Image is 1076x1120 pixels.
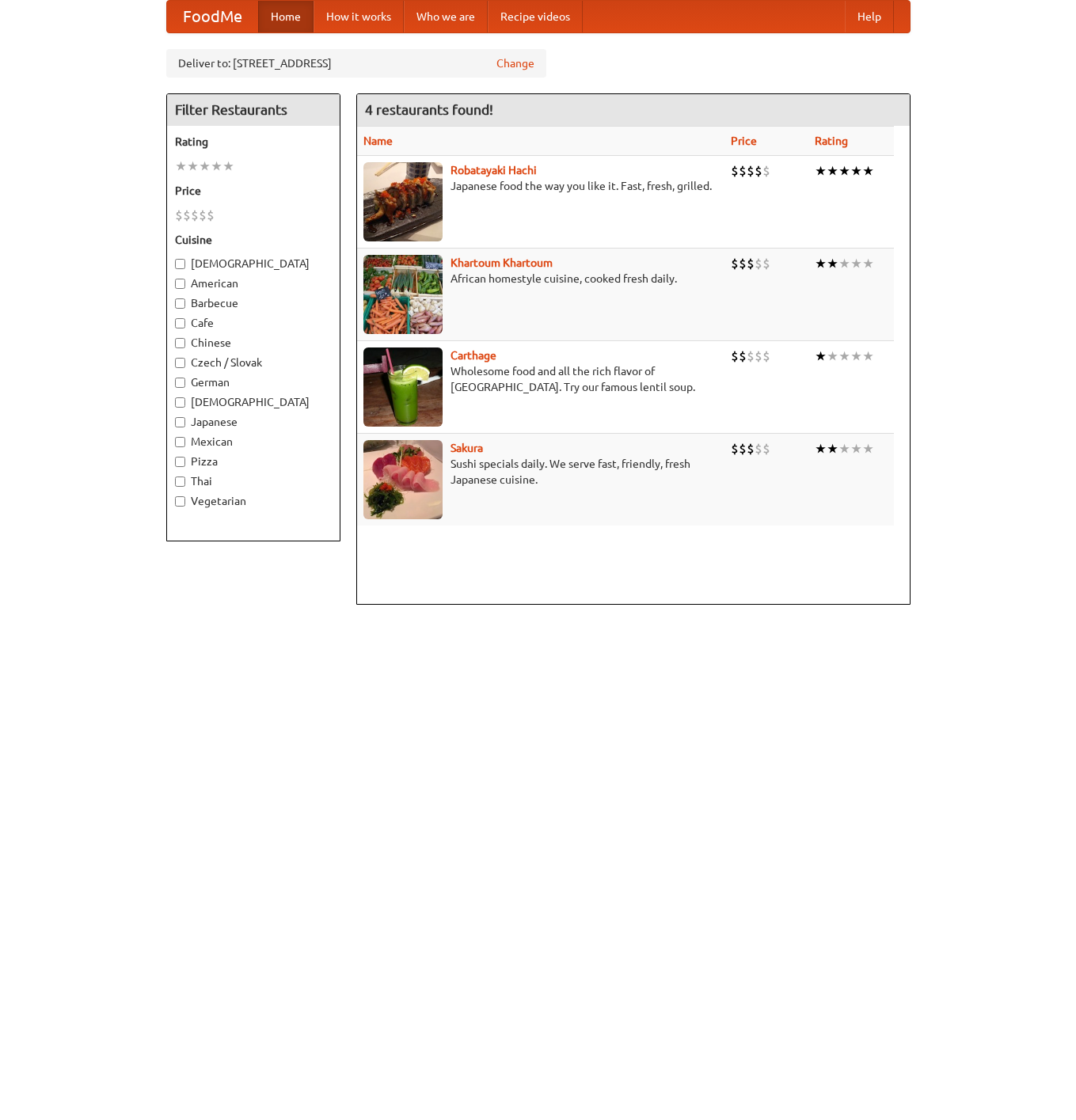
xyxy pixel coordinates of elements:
li: ★ [827,440,838,457]
li: ★ [175,158,187,175]
li: $ [747,347,755,365]
li: $ [762,440,770,457]
input: Thai [175,476,185,487]
li: $ [183,207,191,224]
h5: Cuisine [175,232,332,248]
a: Price [731,135,757,147]
li: $ [739,255,747,272]
input: Japanese [175,417,185,427]
label: German [175,374,332,390]
h5: Rating [175,134,332,150]
li: $ [199,207,207,224]
div: Deliver to: [STREET_ADDRESS] [166,49,546,78]
a: Carthage [451,349,496,362]
li: $ [731,440,739,457]
li: $ [731,255,739,272]
input: Mexican [175,437,185,447]
label: Czech / Slovak [175,355,332,370]
input: American [175,279,185,289]
li: $ [747,162,755,180]
input: Barbecue [175,298,185,309]
img: khartoum.jpg [363,255,443,334]
a: Change [496,55,534,71]
label: Mexican [175,434,332,450]
a: Rating [815,135,848,147]
li: ★ [187,158,199,175]
li: $ [747,440,755,457]
li: ★ [199,158,211,175]
a: How it works [314,1,404,32]
li: ★ [211,158,222,175]
li: ★ [827,347,838,365]
label: [DEMOGRAPHIC_DATA] [175,394,332,410]
li: $ [755,255,762,272]
p: Japanese food the way you like it. Fast, fresh, grilled. [363,178,718,194]
li: $ [762,162,770,180]
li: ★ [815,440,827,457]
label: American [175,275,332,291]
label: Barbecue [175,295,332,311]
input: [DEMOGRAPHIC_DATA] [175,259,185,269]
input: [DEMOGRAPHIC_DATA] [175,397,185,408]
li: $ [731,347,739,365]
li: ★ [862,162,874,180]
a: Help [845,1,894,32]
li: $ [175,207,183,224]
a: Robatayaki Hachi [451,164,537,177]
li: ★ [222,158,234,175]
li: $ [731,162,739,180]
li: $ [739,162,747,180]
li: $ [762,347,770,365]
input: Vegetarian [175,496,185,507]
p: Sushi specials daily. We serve fast, friendly, fresh Japanese cuisine. [363,456,718,488]
label: Pizza [175,454,332,469]
li: $ [207,207,215,224]
li: ★ [838,347,850,365]
li: $ [762,255,770,272]
label: Chinese [175,335,332,351]
li: $ [191,207,199,224]
li: $ [739,347,747,365]
img: carthage.jpg [363,347,443,427]
li: ★ [862,347,874,365]
li: $ [755,440,762,457]
b: Sakura [451,442,483,454]
li: $ [755,162,762,180]
a: Who we are [404,1,488,32]
img: robatayaki.jpg [363,162,443,241]
input: Chinese [175,338,185,348]
img: sakura.jpg [363,440,443,519]
input: Czech / Slovak [175,358,185,368]
li: ★ [862,255,874,272]
li: ★ [862,440,874,457]
label: [DEMOGRAPHIC_DATA] [175,256,332,271]
label: Thai [175,473,332,489]
li: ★ [838,255,850,272]
li: ★ [850,162,862,180]
h5: Price [175,183,332,199]
li: ★ [815,347,827,365]
li: $ [747,255,755,272]
li: ★ [850,440,862,457]
label: Vegetarian [175,493,332,509]
input: Pizza [175,457,185,467]
li: ★ [850,255,862,272]
li: ★ [827,255,838,272]
li: $ [755,347,762,365]
p: African homestyle cuisine, cooked fresh daily. [363,271,718,287]
li: ★ [815,162,827,180]
li: ★ [815,255,827,272]
label: Cafe [175,315,332,331]
li: ★ [838,440,850,457]
ng-pluralize: 4 restaurants found! [365,102,493,117]
a: Name [363,135,393,147]
a: Home [258,1,314,32]
li: ★ [827,162,838,180]
a: Recipe videos [488,1,583,32]
li: ★ [838,162,850,180]
h4: Filter Restaurants [167,94,340,126]
p: Wholesome food and all the rich flavor of [GEOGRAPHIC_DATA]. Try our famous lentil soup. [363,363,718,395]
input: Cafe [175,318,185,328]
